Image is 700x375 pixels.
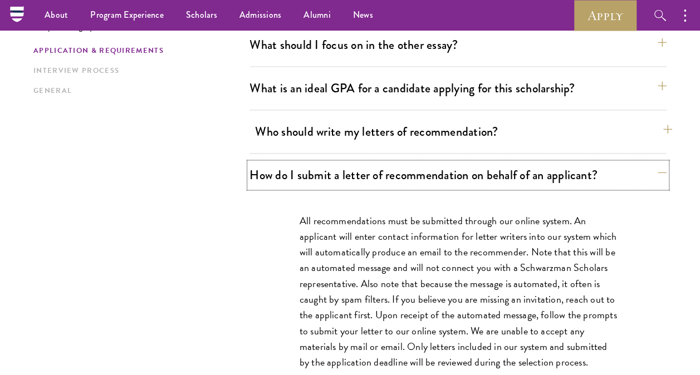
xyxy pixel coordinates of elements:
button: Who should write my letters of recommendation? [255,119,672,144]
p: All recommendations must be submitted through our online system. An applicant will enter contact ... [300,213,617,369]
button: What is an ideal GPA for a candidate applying for this scholarship? [249,76,667,101]
button: How do I submit a letter of recommendation on behalf of an applicant? [249,162,667,187]
a: Application & Requirements [33,45,243,57]
button: What should I focus on in the other essay? [249,32,667,57]
a: Interview Process [33,65,243,77]
a: General [33,85,243,97]
p: Jump to category: [33,21,249,31]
